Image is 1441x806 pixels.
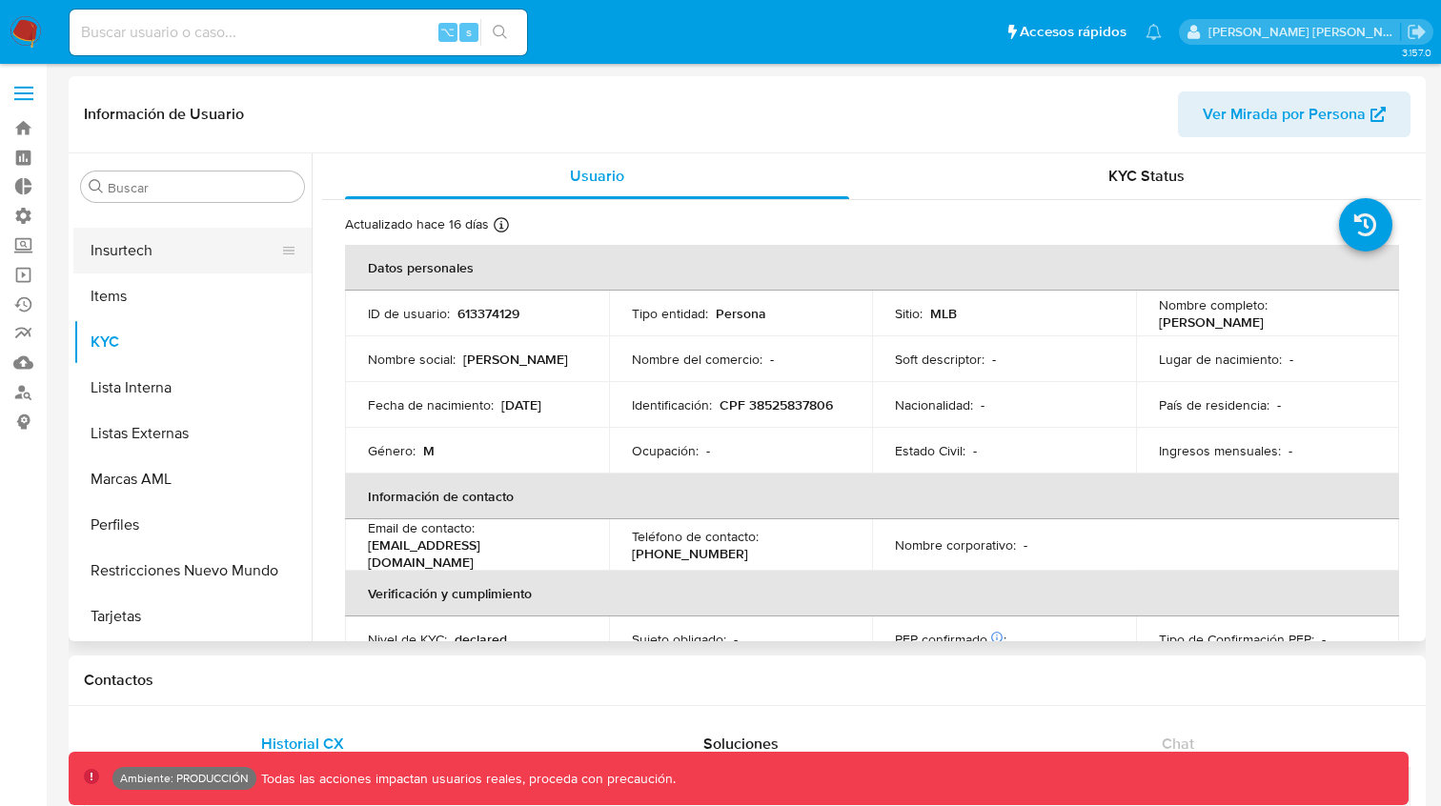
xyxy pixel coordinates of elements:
button: Marcas AML [73,456,312,502]
p: Nombre completo : [1159,296,1268,313]
p: Identificación : [632,396,712,413]
p: - [1289,351,1293,368]
p: M [423,442,435,459]
a: Notificaciones [1146,24,1162,40]
p: Género : [368,442,416,459]
p: Ambiente: PRODUCCIÓN [120,775,249,782]
span: Historial CX [261,733,344,755]
p: ID de usuario : [368,305,450,322]
p: Todas las acciones impactan usuarios reales, proceda con precaución. [256,770,676,788]
p: Nombre social : [368,351,456,368]
h1: Contactos [84,671,1411,690]
p: carolina.romo@mercadolibre.com.co [1208,23,1401,41]
p: Actualizado hace 16 días [345,215,489,233]
button: Items [73,273,312,319]
p: Tipo de Confirmación PEP : [1159,631,1314,648]
p: Nombre del comercio : [632,351,762,368]
span: s [466,23,472,41]
p: Estado Civil : [895,442,965,459]
p: [PHONE_NUMBER] [632,545,748,562]
button: Tarjetas [73,594,312,639]
p: - [770,351,774,368]
a: Salir [1407,22,1427,42]
button: Buscar [89,179,104,194]
span: Chat [1162,733,1194,755]
p: - [1289,442,1292,459]
p: - [1024,536,1027,554]
p: Email de contacto : [368,519,475,536]
button: Perfiles [73,502,312,548]
p: CPF 38525837806 [720,396,833,413]
button: Restricciones Nuevo Mundo [73,548,312,594]
p: Ocupación : [632,442,699,459]
input: Buscar [108,179,296,196]
span: Usuario [570,165,624,187]
p: Ingresos mensuales : [1159,442,1281,459]
p: [EMAIL_ADDRESS][DOMAIN_NAME] [368,536,578,571]
p: - [1277,396,1281,413]
button: Listas Externas [73,411,312,456]
p: [PERSON_NAME] [463,351,568,368]
span: Soluciones [703,733,779,755]
p: Fecha de nacimiento : [368,396,494,413]
button: search-icon [480,19,519,46]
p: - [992,351,996,368]
th: Información de contacto [345,474,1399,519]
span: ⌥ [440,23,455,41]
p: Persona [716,305,766,322]
p: [DATE] [501,396,541,413]
button: Ver Mirada por Persona [1178,91,1411,137]
th: Verificación y cumplimiento [345,571,1399,616]
p: PEP confirmado : [895,631,1006,648]
p: - [734,631,738,648]
h1: Información de Usuario [84,105,244,124]
p: Sitio : [895,305,923,322]
p: Sujeto obligado : [632,631,726,648]
p: Tipo entidad : [632,305,708,322]
p: [PERSON_NAME] [1159,313,1264,331]
p: 613374129 [457,305,519,322]
button: Insurtech [73,228,296,273]
p: Teléfono de contacto : [632,528,759,545]
p: declared [455,631,507,648]
p: Soft descriptor : [895,351,984,368]
p: Lugar de nacimiento : [1159,351,1282,368]
button: Lista Interna [73,365,312,411]
p: Nombre corporativo : [895,536,1016,554]
p: Nivel de KYC : [368,631,447,648]
p: MLB [930,305,957,322]
span: Ver Mirada por Persona [1203,91,1366,137]
p: - [706,442,710,459]
input: Buscar usuario o caso... [70,20,527,45]
th: Datos personales [345,245,1399,291]
p: País de residencia : [1159,396,1269,413]
p: - [973,442,977,459]
span: Accesos rápidos [1020,22,1126,42]
p: Nacionalidad : [895,396,973,413]
button: KYC [73,319,312,365]
p: - [981,396,984,413]
span: KYC Status [1108,165,1185,187]
p: - [1322,631,1326,648]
